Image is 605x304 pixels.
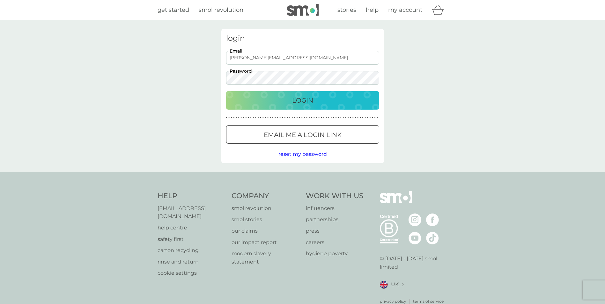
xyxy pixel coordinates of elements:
[333,116,334,119] p: ●
[426,232,439,244] img: visit the smol Tiktok page
[284,116,286,119] p: ●
[282,116,283,119] p: ●
[350,116,351,119] p: ●
[277,116,278,119] p: ●
[304,116,305,119] p: ●
[323,116,325,119] p: ●
[199,5,243,15] a: smol revolution
[240,116,242,119] p: ●
[246,116,247,119] p: ●
[357,116,358,119] p: ●
[366,5,379,15] a: help
[330,116,332,119] p: ●
[243,116,244,119] p: ●
[328,116,329,119] p: ●
[294,116,295,119] p: ●
[279,116,281,119] p: ●
[158,246,225,255] a: carton recycling
[365,116,366,119] p: ●
[326,116,327,119] p: ●
[369,116,371,119] p: ●
[314,116,315,119] p: ●
[275,116,276,119] p: ●
[255,116,256,119] p: ●
[228,116,230,119] p: ●
[409,232,421,244] img: visit the smol Youtube page
[199,6,243,13] span: smol revolution
[158,269,225,277] a: cookie settings
[306,116,307,119] p: ●
[236,116,237,119] p: ●
[380,281,388,289] img: UK flag
[287,4,319,16] img: smol
[158,191,225,201] h4: Help
[287,116,288,119] p: ●
[260,116,261,119] p: ●
[232,215,299,224] a: smol stories
[226,34,379,43] h3: login
[270,116,271,119] p: ●
[232,191,299,201] h4: Company
[158,5,189,15] a: get started
[402,283,404,286] img: select a new location
[426,214,439,226] img: visit the smol Facebook page
[391,280,399,289] span: UK
[316,116,317,119] p: ●
[306,204,364,213] a: influencers
[232,238,299,247] a: our impact report
[306,227,364,235] a: press
[340,116,342,119] p: ●
[258,116,259,119] p: ●
[272,116,273,119] p: ●
[158,6,189,13] span: get started
[248,116,249,119] p: ●
[301,116,303,119] p: ●
[278,150,327,158] button: reset my password
[372,116,373,119] p: ●
[306,215,364,224] a: partnerships
[374,116,376,119] p: ●
[360,116,361,119] p: ●
[158,204,225,221] a: [EMAIL_ADDRESS][DOMAIN_NAME]
[343,116,344,119] p: ●
[377,116,378,119] p: ●
[337,5,356,15] a: stories
[253,116,254,119] p: ●
[158,224,225,232] a: help centre
[158,235,225,243] p: safety first
[432,4,448,16] div: basket
[318,116,320,119] p: ●
[289,116,291,119] p: ●
[367,116,368,119] p: ●
[264,130,342,140] p: Email me a login link
[321,116,322,119] p: ●
[380,191,412,213] img: smol
[226,116,227,119] p: ●
[409,214,421,226] img: visit the smol Instagram page
[388,5,422,15] a: my account
[278,151,327,157] span: reset my password
[380,255,448,271] p: © [DATE] - [DATE] smol limited
[306,250,364,258] a: hygiene poverty
[292,95,313,105] p: Login
[299,116,300,119] p: ●
[232,250,299,266] a: modern slavery statement
[262,116,264,119] p: ●
[232,204,299,213] p: smol revolution
[309,116,310,119] p: ●
[306,238,364,247] a: careers
[158,258,225,266] a: rinse and return
[388,6,422,13] span: my account
[265,116,266,119] p: ●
